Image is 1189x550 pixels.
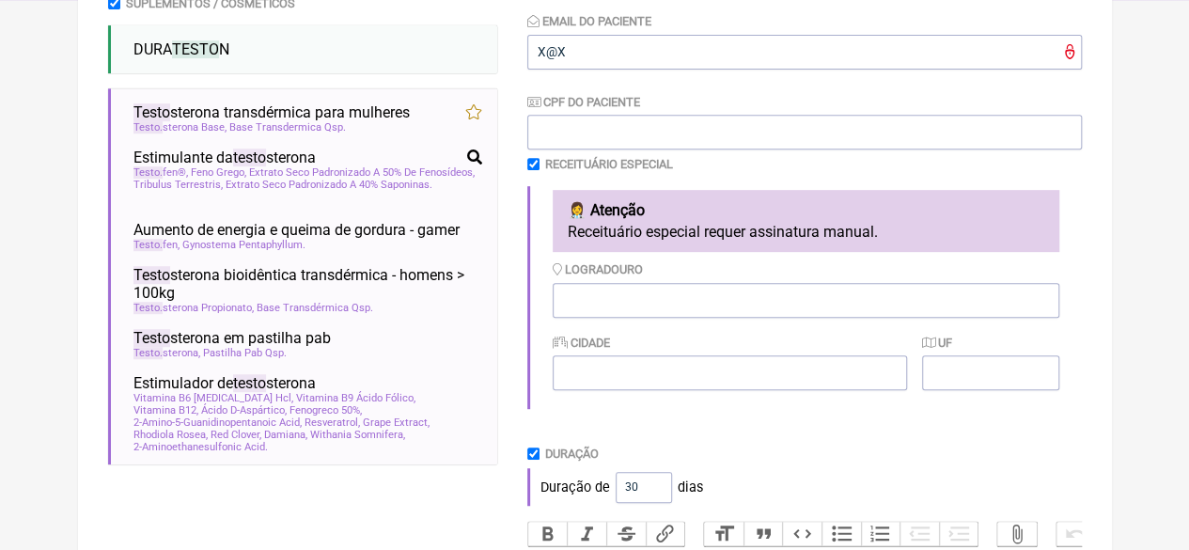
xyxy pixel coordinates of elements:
[133,266,170,284] span: Testo
[133,416,302,429] span: 2-Amino-5-Guanidinopentanoic Acid
[821,522,861,546] button: Bullets
[567,522,606,546] button: Italic
[133,121,227,134] span: sterona Base
[782,522,821,546] button: Code
[296,392,415,404] span: Vitamina B9 Ácido Fólico
[704,522,743,546] button: Heading
[133,347,163,359] span: Testo
[133,166,163,179] span: Testo
[133,302,254,314] span: sterona Propionato
[289,404,362,416] span: Fenogreco 50%
[743,522,783,546] button: Quote
[133,266,482,302] span: sterona bioidêntica transdérmica - homens > 100kg
[553,336,610,350] label: Cidade
[646,522,685,546] button: Link
[545,157,673,171] label: Receituário Especial
[133,429,208,441] span: Rhodiola Rosea
[553,262,643,276] label: Logradouro
[133,404,198,416] span: Vitamina B12
[133,103,410,121] span: sterona transdérmica para mulheres
[133,347,200,359] span: sterona
[568,223,1044,241] p: Receituário especial requer assinatura manual.
[678,479,703,495] span: dias
[133,40,229,58] span: DURA N
[203,347,287,359] span: Pastilha Pab Qsp
[527,95,640,109] label: CPF do Paciente
[233,374,266,392] span: testo
[545,447,599,461] label: Duração
[1056,522,1096,546] button: Undo
[229,121,346,134] span: Base Transdermica Qsp
[922,336,952,350] label: UF
[133,103,170,121] span: Testo
[201,404,287,416] span: Ácido D-Aspártico
[133,441,268,453] span: 2-Aminoethanesulfonic Acid
[939,522,978,546] button: Increase Level
[997,522,1037,546] button: Attach Files
[233,149,266,166] span: testo
[133,149,316,166] span: Estimulante da sterona
[257,302,373,314] span: Base Transdérmica Qsp
[861,522,900,546] button: Numbers
[133,239,180,251] span: fen
[133,374,316,392] span: Estimulador de sterona
[527,14,651,28] label: Email do Paciente
[133,221,460,239] span: Aumento de energia e queima de gordura - gamer
[363,416,430,429] span: Grape Extract
[305,416,360,429] span: Resveratrol
[172,40,219,58] span: TESTO
[133,239,163,251] span: Testo
[133,121,163,134] span: Testo
[264,429,307,441] span: Damiana
[133,329,331,347] span: sterona em pastilha pab
[211,429,261,441] span: Red Clover
[310,429,405,441] span: Withania Somnifera
[528,522,568,546] button: Bold
[540,479,610,495] span: Duração de
[133,329,170,347] span: Testo
[133,179,432,191] span: Tribulus Terrestris, Extrato Seco Padronizado A 40% Saponinas
[568,201,1044,219] h4: 👩‍⚕️ Atenção
[182,239,305,251] span: Gynostema Pentaphyllum
[133,302,163,314] span: Testo
[606,522,646,546] button: Strikethrough
[133,392,293,404] span: Vitamina B6 [MEDICAL_DATA] Hcl
[900,522,939,546] button: Decrease Level
[133,166,475,179] span: fen®, Feno Grego, Extrato Seco Padronizado A 50% De Fenosídeos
